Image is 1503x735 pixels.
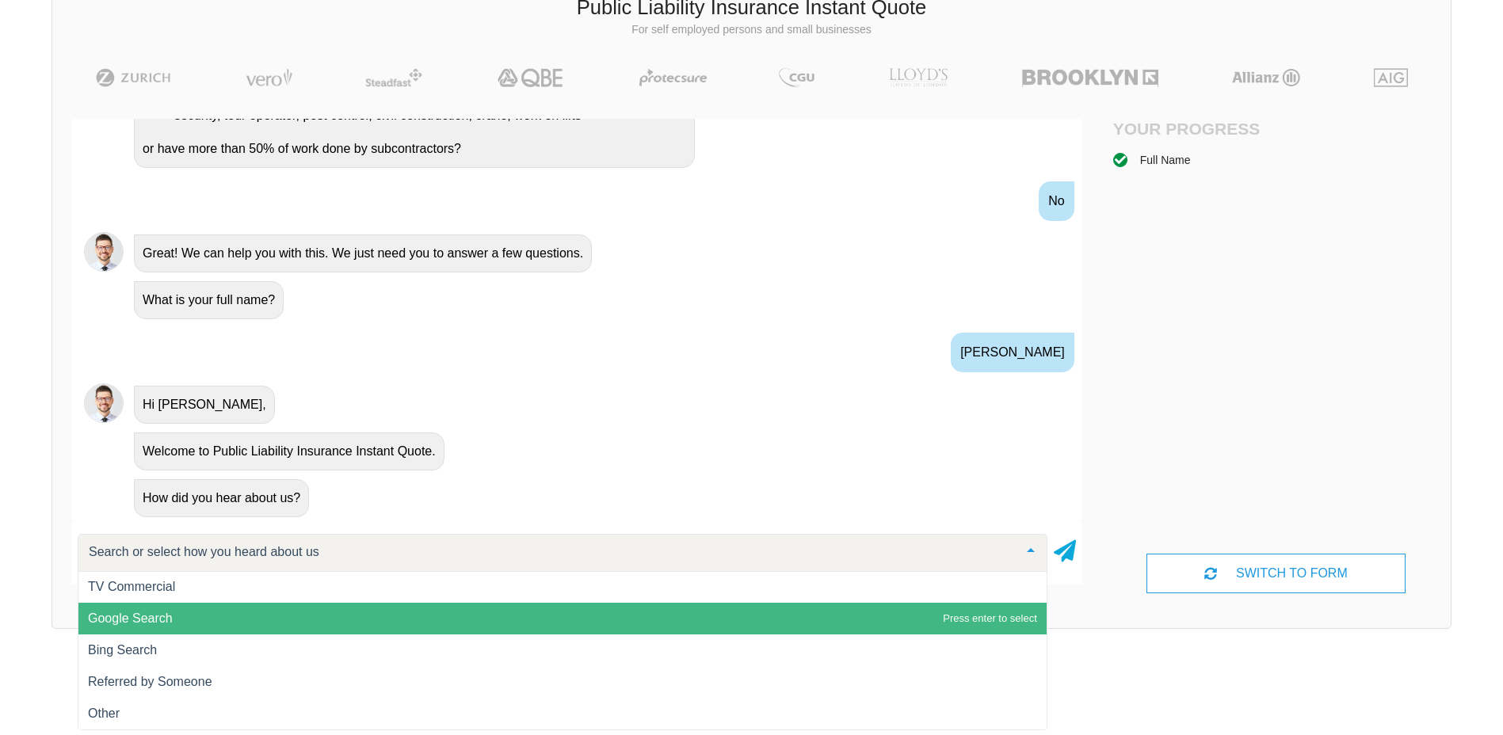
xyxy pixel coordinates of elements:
img: Protecsure | Public Liability Insurance [633,68,713,87]
div: How did you hear about us? [134,479,309,517]
div: [PERSON_NAME] [951,333,1074,372]
img: Zurich | Public Liability Insurance [89,68,178,87]
div: Full Name [1140,151,1191,169]
input: Search or select how you heard about us [85,544,1015,560]
div: Great! We can help you with this. We just need you to answer a few questions. [134,234,592,272]
div: Welcome to Public Liability Insurance Instant Quote. [134,432,444,470]
img: Vero | Public Liability Insurance [238,68,299,87]
img: LLOYD's | Public Liability Insurance [880,68,956,87]
img: Chatbot | PLI [84,383,124,423]
span: TV Commercial [88,580,175,593]
img: Allianz | Public Liability Insurance [1224,68,1308,87]
img: QBE | Public Liability Insurance [488,68,574,87]
span: Google Search [88,611,173,625]
span: Other [88,706,120,720]
div: SWITCH TO FORM [1146,554,1406,593]
span: Bing Search [88,643,157,657]
img: Steadfast | Public Liability Insurance [359,68,429,87]
img: AIG | Public Liability Insurance [1368,68,1414,87]
div: No [1039,181,1074,221]
img: CGU | Public Liability Insurance [772,68,820,87]
img: Chatbot | PLI [84,232,124,272]
span: Referred by Someone [88,675,212,688]
div: What is your full name? [134,281,284,319]
img: Brooklyn | Public Liability Insurance [1016,68,1164,87]
div: Hi [PERSON_NAME], [134,386,275,424]
p: For self employed persons and small businesses [64,22,1439,38]
h4: Your Progress [1113,119,1276,139]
